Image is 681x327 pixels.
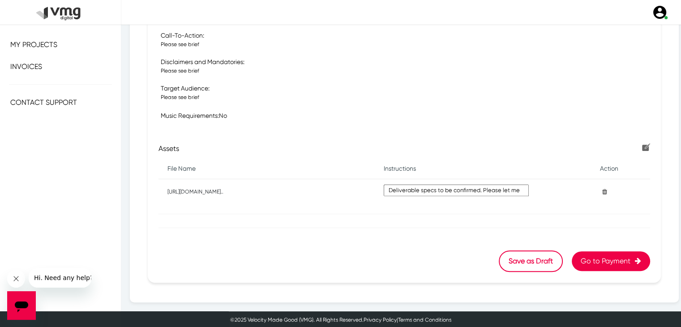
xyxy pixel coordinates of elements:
[600,189,607,195] i: Delete
[652,4,668,20] img: user
[158,159,375,179] th: File Name
[5,6,64,13] span: Hi. Need any help?
[161,93,650,101] p: Please see brief
[10,98,77,107] span: Contact Support
[161,84,650,93] p: Target Audience:
[572,251,650,271] button: Go to Payment
[642,143,650,151] img: create.svg
[398,317,451,323] a: Terms and Conditions
[364,317,397,323] a: Privacy Policy
[161,40,650,48] p: Please see brief
[7,291,36,320] iframe: Button to launch messaging window
[167,188,366,196] p: [URL][DOMAIN_NAME]..
[375,159,591,179] th: Instructions
[10,40,57,49] span: My Projects
[161,31,650,40] p: Call-To-Action:
[10,62,42,71] span: Invoices
[161,67,650,75] p: Please see brief
[7,270,25,288] iframe: Close message
[647,4,672,20] a: user
[591,159,650,179] th: Action
[29,268,91,288] iframe: Message from company
[499,250,563,272] button: Save as Draft
[219,112,227,119] span: No
[161,112,219,119] span: Music Requirements:
[158,143,650,154] p: Assets
[161,57,650,67] p: Disclaimers and Mandatories:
